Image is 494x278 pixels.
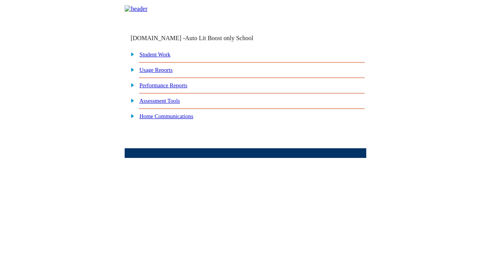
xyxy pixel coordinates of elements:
[139,113,193,119] a: Home Communications
[127,66,135,73] img: plus.gif
[139,51,170,58] a: Student Work
[127,112,135,119] img: plus.gif
[139,98,180,104] a: Assessment Tools
[130,35,272,42] td: [DOMAIN_NAME] -
[185,35,253,41] nobr: Auto Lit Boost only School
[127,51,135,58] img: plus.gif
[139,82,187,88] a: Performance Reports
[127,97,135,104] img: plus.gif
[127,81,135,88] img: plus.gif
[125,5,147,12] img: header
[139,67,173,73] a: Usage Reports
